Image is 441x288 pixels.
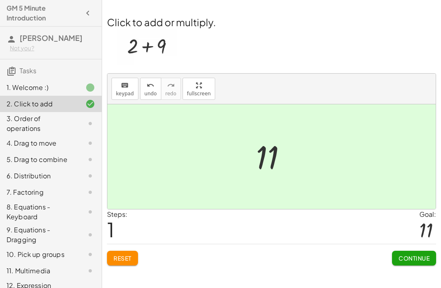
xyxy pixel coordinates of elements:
[107,210,127,218] label: Steps:
[10,44,95,52] div: Not you?
[85,250,95,259] i: Task not started.
[7,187,72,197] div: 7. Factoring
[7,266,72,276] div: 11. Multimedia
[107,217,114,242] span: 1
[7,155,72,164] div: 5. Drag to combine
[419,209,436,219] div: Goal:
[117,29,177,65] img: acc24cad2d66776ab3378aca534db7173dae579742b331bb719a8ca59f72f8de.webp
[85,207,95,217] i: Task not started.
[147,81,154,90] i: undo
[7,99,72,109] div: 2. Click to add
[167,81,175,90] i: redo
[7,138,72,148] div: 4. Drag to move
[85,187,95,197] i: Task not started.
[114,254,131,262] span: Reset
[7,225,72,245] div: 9. Equations - Dragging
[85,266,95,276] i: Task not started.
[7,202,72,222] div: 8. Equations - Keyboard
[107,15,436,29] h2: Click to add or multiply.
[116,91,134,97] span: keypad
[145,91,157,97] span: undo
[85,155,95,164] i: Task not started.
[107,251,138,265] button: Reset
[392,251,436,265] button: Continue
[85,99,95,109] i: Task finished and correct.
[399,254,430,262] span: Continue
[121,81,129,90] i: keyboard
[85,138,95,148] i: Task not started.
[20,33,82,43] span: [PERSON_NAME]
[85,171,95,181] i: Task not started.
[140,78,161,100] button: undoundo
[7,171,72,181] div: 6. Distribution
[161,78,181,100] button: redoredo
[7,250,72,259] div: 10. Pick up groups
[165,91,176,97] span: redo
[111,78,138,100] button: keyboardkeypad
[7,83,72,92] div: 1. Welcome :)
[85,230,95,240] i: Task not started.
[183,78,215,100] button: fullscreen
[85,119,95,128] i: Task not started.
[7,3,80,23] h4: GM 5 Minute Introduction
[20,66,36,75] span: Tasks
[7,114,72,133] div: 3. Order of operations
[85,83,95,92] i: Task finished.
[187,91,211,97] span: fullscreen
